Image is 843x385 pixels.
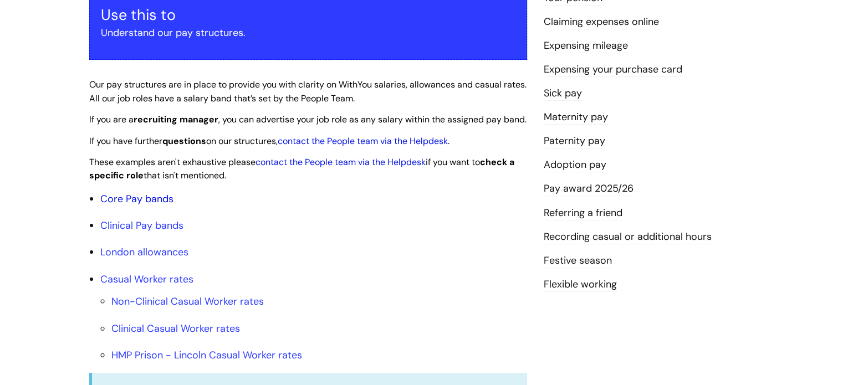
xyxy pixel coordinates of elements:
strong: recruiting manager [134,114,218,125]
a: Casual Worker rates [100,273,193,286]
a: Adoption pay [544,158,606,172]
a: Expensing mileage [544,39,628,53]
a: Maternity pay [544,110,608,125]
p: Understand our pay structures. [101,24,515,42]
span: These examples aren't exhaustive please if you want to that isn't mentioned. [89,156,514,182]
a: Claiming expenses online [544,15,659,29]
a: HMP Prison - Lincoln Casual Worker rates [111,348,302,362]
a: Core Pay bands [100,192,173,206]
a: Festive season [544,254,612,268]
a: Recording casual or additional hours [544,230,712,244]
a: contact the People team via the Helpdesk [278,135,448,147]
a: Flexible working [544,278,617,292]
a: contact the People team via the Helpdesk [256,156,426,168]
a: London allowances [100,245,188,259]
span: If you have further on our structures, . [89,135,449,147]
span: Our pay structures are in place to provide you with clarity on WithYou salaries, allowances and c... [89,79,527,104]
span: If you are a , you can advertise your job role as any salary within the assigned pay band. [89,114,527,125]
a: Paternity pay [544,134,605,148]
a: Sick pay [544,86,582,101]
a: Clinical Pay bands [100,219,183,232]
h3: Use this to [101,6,515,24]
a: Referring a friend [544,206,622,220]
a: Pay award 2025/26 [544,182,633,196]
a: Expensing your purchase card [544,63,682,77]
a: Non-Clinical Casual Worker rates [111,295,264,308]
strong: questions [162,135,206,147]
a: Clinical Casual Worker rates [111,322,240,335]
